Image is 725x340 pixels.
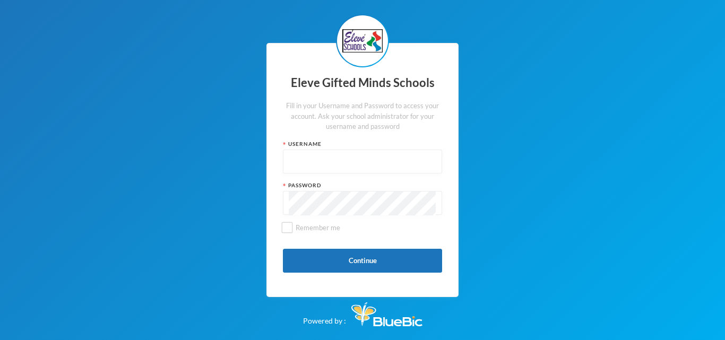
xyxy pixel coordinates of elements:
[283,140,442,148] div: Username
[351,302,422,326] img: Bluebic
[283,181,442,189] div: Password
[283,101,442,132] div: Fill in your Username and Password to access your account. Ask your school administrator for your...
[303,297,422,326] div: Powered by :
[291,223,344,232] span: Remember me
[283,73,442,93] div: Eleve Gifted Minds Schools
[283,249,442,273] button: Continue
